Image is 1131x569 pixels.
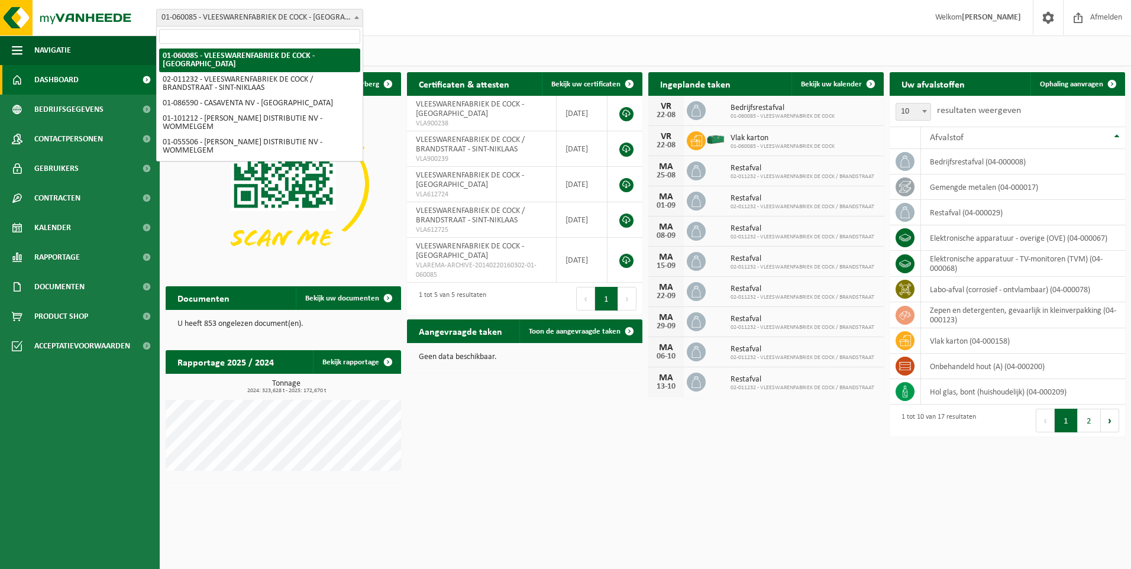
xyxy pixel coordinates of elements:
h3: Tonnage [172,380,401,394]
div: MA [654,343,678,353]
li: 01-055506 - [PERSON_NAME] DISTRIBUTIE NV - WOMMELGEM [159,135,360,159]
span: VLA612724 [416,190,547,199]
span: Bekijk uw kalender [801,80,862,88]
a: Bekijk uw certificaten [542,72,641,96]
span: VLEESWARENFABRIEK DE COCK / BRANDSTRAAT - SINT-NIKLAAS [416,206,525,225]
button: Previous [1036,409,1055,432]
li: 02-011232 - VLEESWARENFABRIEK DE COCK / BRANDSTRAAT - SINT-NIKLAAS [159,72,360,96]
span: VLAREMA-ARCHIVE-20140220160302-01-060085 [416,261,547,280]
span: VLA612725 [416,225,547,235]
button: 1 [595,287,618,311]
h2: Ingeplande taken [648,72,742,95]
span: Restafval [731,254,874,264]
span: Restafval [731,224,874,234]
div: 29-09 [654,322,678,331]
span: 10 [896,104,930,120]
td: [DATE] [557,238,607,283]
td: labo-afval (corrosief - ontvlambaar) (04-000078) [921,277,1125,302]
div: MA [654,313,678,322]
td: onbehandeld hout (A) (04-000200) [921,354,1125,379]
span: 2024: 323,628 t - 2025: 172,670 t [172,388,401,394]
span: 02-011232 - VLEESWARENFABRIEK DE COCK / BRANDSTRAAT [731,173,874,180]
span: Rapportage [34,243,80,272]
button: Previous [576,287,595,311]
li: 01-101212 - [PERSON_NAME] DISTRIBUTIE NV - WOMMELGEM [159,111,360,135]
span: 02-011232 - VLEESWARENFABRIEK DE COCK / BRANDSTRAAT [731,203,874,211]
div: MA [654,283,678,292]
td: zepen en detergenten, gevaarlijk in kleinverpakking (04-000123) [921,302,1125,328]
span: 02-011232 - VLEESWARENFABRIEK DE COCK / BRANDSTRAAT [731,354,874,361]
div: MA [654,253,678,262]
p: U heeft 853 ongelezen document(en). [177,320,389,328]
div: MA [654,373,678,383]
div: VR [654,102,678,111]
span: Restafval [731,345,874,354]
span: 02-011232 - VLEESWARENFABRIEK DE COCK / BRANDSTRAAT [731,234,874,241]
div: MA [654,222,678,232]
td: elektronische apparatuur - overige (OVE) (04-000067) [921,225,1125,251]
div: 15-09 [654,262,678,270]
span: Bedrijfsrestafval [731,104,835,113]
div: VR [654,132,678,141]
span: Ophaling aanvragen [1040,80,1103,88]
div: 22-08 [654,141,678,150]
span: 02-011232 - VLEESWARENFABRIEK DE COCK / BRANDSTRAAT [731,324,874,331]
span: Navigatie [34,35,71,65]
span: VLEESWARENFABRIEK DE COCK - [GEOGRAPHIC_DATA] [416,171,524,189]
span: 02-011232 - VLEESWARENFABRIEK DE COCK / BRANDSTRAAT [731,384,874,392]
span: Bekijk uw certificaten [551,80,621,88]
span: Restafval [731,284,874,294]
div: 22-08 [654,111,678,119]
td: gemengde metalen (04-000017) [921,174,1125,200]
div: 25-08 [654,172,678,180]
a: Ophaling aanvragen [1030,72,1124,96]
span: Bekijk uw documenten [305,295,379,302]
span: 02-011232 - VLEESWARENFABRIEK DE COCK / BRANDSTRAAT [731,264,874,271]
span: VLEESWARENFABRIEK DE COCK / BRANDSTRAAT - SINT-NIKLAAS [416,135,525,154]
label: resultaten weergeven [937,106,1021,115]
span: Contactpersonen [34,124,103,154]
h2: Uw afvalstoffen [890,72,977,95]
div: 1 tot 10 van 17 resultaten [896,408,976,434]
img: HK-XZ-20-GN-00 [706,130,726,150]
span: Acceptatievoorwaarden [34,331,130,361]
button: Next [1101,409,1119,432]
a: Bekijk uw kalender [791,72,883,96]
button: Next [618,287,636,311]
h2: Documenten [166,286,241,309]
span: 01-060085 - VLEESWARENFABRIEK DE COCK - SINT-NIKLAAS [156,9,363,27]
span: Restafval [731,375,874,384]
div: 08-09 [654,232,678,240]
li: 01-060085 - VLEESWARENFABRIEK DE COCK - [GEOGRAPHIC_DATA] [159,49,360,72]
span: VLEESWARENFABRIEK DE COCK - [GEOGRAPHIC_DATA] [416,242,524,260]
span: Contracten [34,183,80,213]
span: 02-011232 - VLEESWARENFABRIEK DE COCK / BRANDSTRAAT [731,294,874,301]
span: Restafval [731,315,874,324]
h2: Certificaten & attesten [407,72,521,95]
div: MA [654,162,678,172]
td: vlak karton (04-000158) [921,328,1125,354]
a: Toon de aangevraagde taken [519,319,641,343]
span: Kalender [34,213,71,243]
div: 13-10 [654,383,678,391]
div: 01-09 [654,202,678,210]
td: hol glas, bont (huishoudelijk) (04-000209) [921,379,1125,405]
h2: Aangevraagde taken [407,319,514,342]
td: elektronische apparatuur - TV-monitoren (TVM) (04-000068) [921,251,1125,277]
td: [DATE] [557,96,607,131]
button: 2 [1078,409,1101,432]
button: Verberg [344,72,400,96]
span: Restafval [731,194,874,203]
span: 01-060085 - VLEESWARENFABRIEK DE COCK [731,113,835,120]
span: Dashboard [34,65,79,95]
p: Geen data beschikbaar. [419,353,631,361]
a: Bekijk rapportage [313,350,400,374]
span: Bedrijfsgegevens [34,95,104,124]
img: Download de VHEPlus App [166,96,401,273]
span: Vlak karton [731,134,835,143]
td: [DATE] [557,202,607,238]
h2: Rapportage 2025 / 2024 [166,350,286,373]
span: VLEESWARENFABRIEK DE COCK - [GEOGRAPHIC_DATA] [416,100,524,118]
span: VLA900238 [416,119,547,128]
td: bedrijfsrestafval (04-000008) [921,149,1125,174]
